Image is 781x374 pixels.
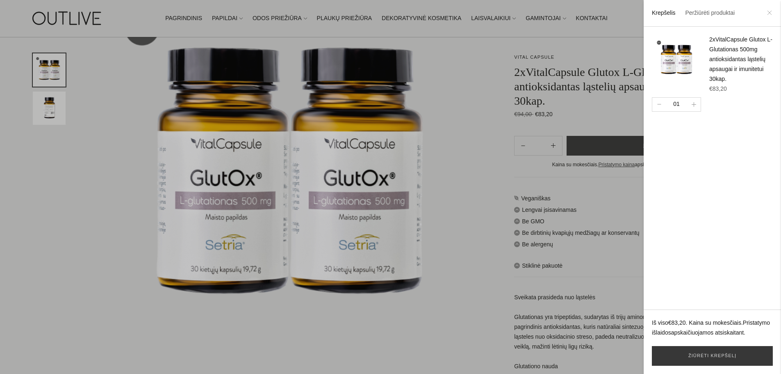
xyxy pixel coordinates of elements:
[709,36,772,82] a: 2xVitalCapsule Glutox L-Glutationas 500mg antioksidantas ląstelių apsaugai ir imunitetui 30kap.
[670,100,683,109] div: 01
[652,346,773,366] a: Žiūrėti krepšelį
[652,318,773,338] p: Iš viso . Kaina su mokesčiais. apskaičiuojamos atsiskaitant.
[668,319,686,326] span: €83,20
[652,9,676,16] a: Krepšelis
[685,9,735,16] a: Peržiūrėti produktai
[652,35,701,84] img: VitalCapsule-Glutox-glutationas-outlive_1_d53ea90c-ea13-4943-b829-3cee4a6cc4fd_200x.png
[652,319,770,336] a: Pristatymo išlaidos
[709,85,727,92] span: €83,20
